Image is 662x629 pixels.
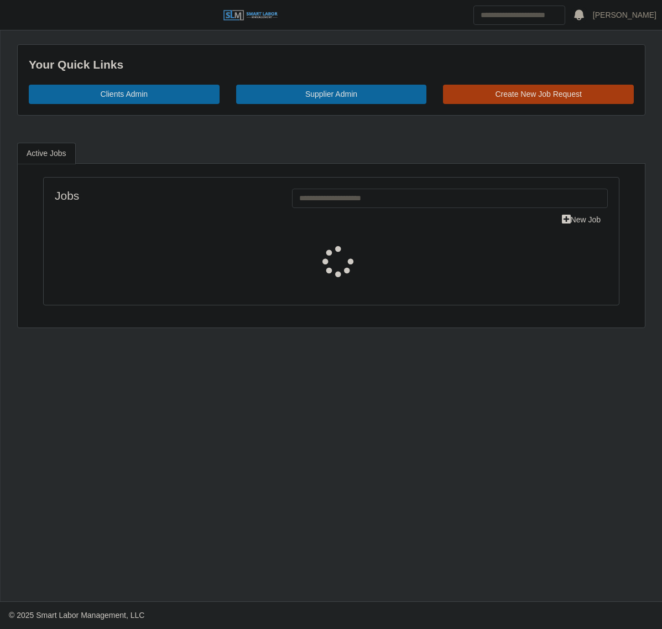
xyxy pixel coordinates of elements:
span: © 2025 Smart Labor Management, LLC [9,611,144,620]
a: [PERSON_NAME] [593,9,656,21]
a: Clients Admin [29,85,220,104]
a: Create New Job Request [443,85,634,104]
img: SLM Logo [223,9,278,22]
div: Your Quick Links [29,56,634,74]
a: New Job [555,210,608,230]
input: Search [473,6,565,25]
h4: Jobs [55,189,275,202]
a: Supplier Admin [236,85,427,104]
a: Active Jobs [17,143,76,164]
